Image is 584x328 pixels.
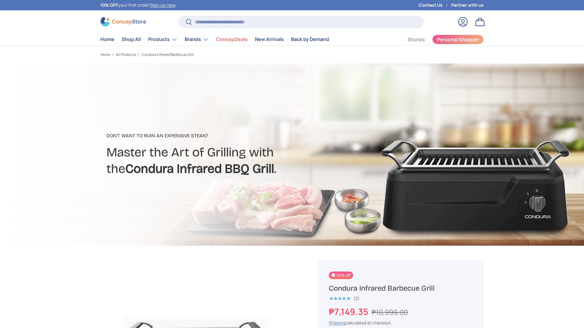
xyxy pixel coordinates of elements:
[100,33,329,46] nav: Primary
[329,296,350,301] div: 5.0 out of 5.0 stars
[329,296,350,302] span: ★★★★★
[181,33,212,46] summary: Brands
[148,33,177,46] a: Products
[100,2,176,9] p: your first order! .
[144,33,181,46] summary: Products
[419,2,451,9] a: Contact Us
[329,284,473,293] h1: Condura Infrared Barbecue Grill
[185,33,209,46] a: Brands
[329,272,353,279] span: 35% off
[255,33,284,45] a: New Arrivals
[122,33,141,45] a: Shop All
[116,53,136,56] a: All Products
[150,2,175,8] a: Sign up now
[437,37,479,42] span: Personal Shopper
[408,34,425,46] a: Stories
[329,319,473,326] div: calculated at checkout.
[125,161,274,176] strong: Condura Infrared BBQ Grill
[100,52,304,57] nav: Breadcrumbs
[353,296,360,301] div: (2)
[100,33,114,45] a: Home
[100,53,110,56] a: Home
[100,2,118,8] strong: 10% OFF
[142,53,194,56] a: Condura Infrared Barbecue Grill
[106,132,340,139] p: Don't want to ruin an expensive steak?
[291,33,329,45] a: Back by Demand
[329,295,360,301] a: 5.0 out of 5.0 stars (2)
[451,2,484,9] a: Partner with us
[329,306,370,318] strong: ₱7,149.35
[432,35,484,44] a: Personal Shopper
[216,33,248,45] a: ConcepDeals
[393,33,484,46] nav: Secondary
[372,307,408,317] s: ₱10,999.00
[106,144,340,177] h2: Master the Art of Grilling with the .
[100,17,146,26] img: ConcepStore
[329,320,346,326] a: Shipping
